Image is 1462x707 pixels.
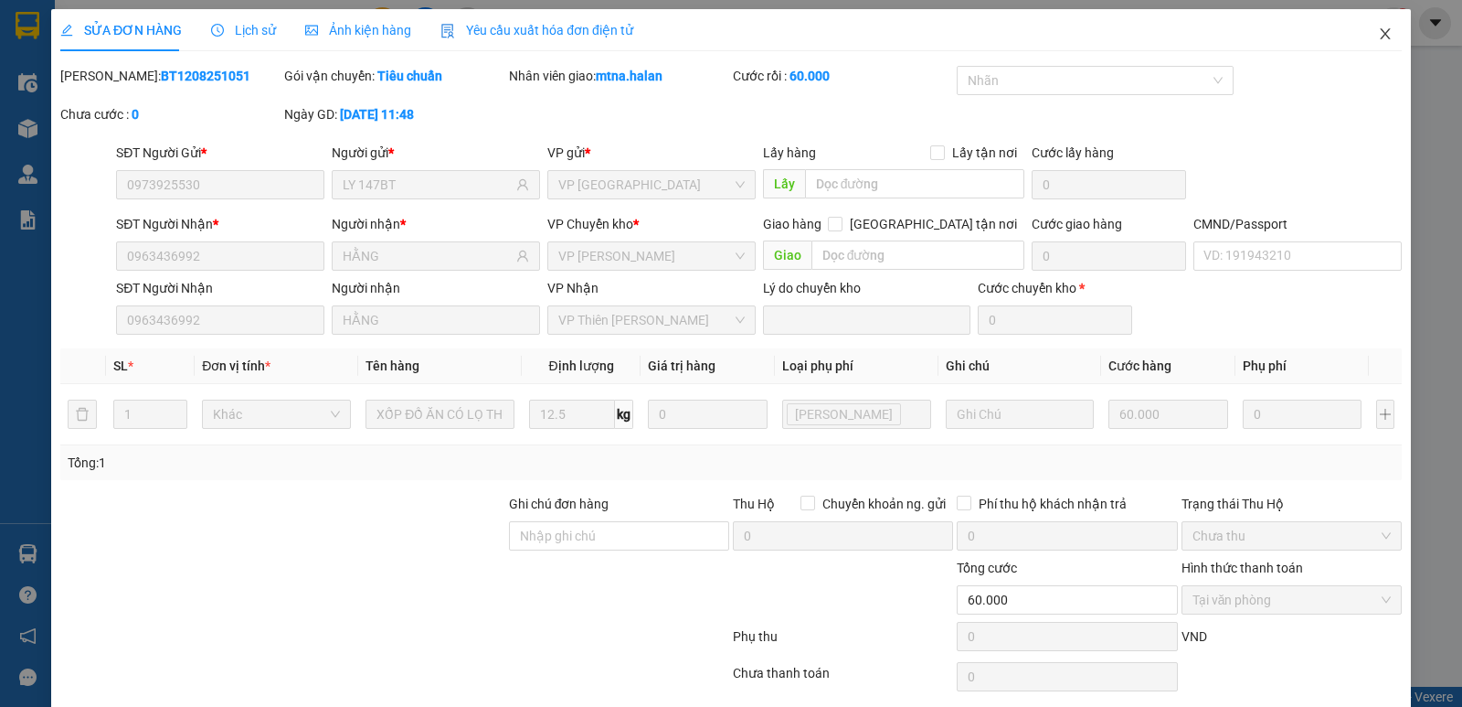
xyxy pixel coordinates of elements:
span: Tại văn phòng [1192,586,1391,614]
span: Chuyển khoản ng. gửi [815,494,953,514]
label: Hình thức thanh toán [1181,561,1303,575]
span: Lịch sử [211,23,276,37]
b: BT1208251051 [161,69,250,83]
span: SỬA ĐƠN HÀNG [60,23,182,37]
b: 0 [132,107,139,122]
span: [GEOGRAPHIC_DATA] tận nơi [842,214,1024,234]
span: Giao [763,241,811,270]
input: Ghi Chú [946,400,1095,429]
button: plus [1376,400,1394,429]
div: Người nhận [332,278,540,298]
div: Trạng thái Thu Hộ [1181,494,1402,514]
span: user [516,178,529,191]
div: Cước rồi : [733,66,953,86]
div: Gói vận chuyển: [284,66,504,86]
div: SĐT Người Nhận [116,214,324,234]
div: VP gửi [547,143,756,163]
div: Nhân viên giao: [509,66,729,86]
span: VP Chuyển kho [547,217,633,231]
span: Tổng cước [957,561,1017,575]
span: clock-circle [211,24,224,37]
b: GỬI : VP Thiên [PERSON_NAME] [23,124,220,186]
input: 0 [648,400,767,429]
button: delete [68,400,97,429]
span: Phụ phí [1243,359,1287,373]
span: Tên hàng [365,359,419,373]
input: Dọc đường [811,241,1025,270]
img: icon [440,24,455,38]
div: Tổng: 1 [68,453,566,473]
div: Chưa thanh toán [731,663,955,695]
div: [PERSON_NAME]: [60,66,281,86]
div: SĐT Người Gửi [116,143,324,163]
div: Ngày GD: [284,104,504,124]
div: Người gửi [332,143,540,163]
span: Yêu cầu xuất hóa đơn điện tử [440,23,633,37]
span: VP Thiên Đường Bảo Sơn [558,306,745,334]
div: CMND/Passport [1193,214,1402,234]
button: Close [1360,9,1411,60]
img: logo.jpg [23,23,160,114]
input: Ghi chú đơn hàng [509,521,729,551]
span: VP Hoàng Gia [558,242,745,270]
span: close [1378,27,1393,41]
div: Chưa cước : [60,104,281,124]
span: Khác [213,401,340,428]
span: SL [113,359,128,373]
span: Lưu kho [787,403,901,425]
span: edit [60,24,73,37]
input: VD: Bàn, Ghế [365,400,514,429]
input: Cước giao hàng [1032,241,1186,271]
label: Cước giao hàng [1032,217,1122,231]
span: Định lượng [549,359,614,373]
span: picture [305,24,318,37]
b: mtna.halan [596,69,662,83]
input: Dọc đường [805,169,1025,198]
b: Tiêu chuẩn [377,69,442,83]
div: Cước chuyển kho [978,278,1132,298]
input: 0 [1108,400,1227,429]
input: Cước lấy hàng [1032,170,1186,199]
span: Giao hàng [763,217,821,231]
span: VP Bình Thuận [558,171,745,198]
div: Lý do chuyển kho [763,278,971,298]
span: kg [615,400,633,429]
span: [PERSON_NAME] [795,404,893,424]
span: Chưa thu [1192,522,1391,550]
li: 271 - [PERSON_NAME] - [GEOGRAPHIC_DATA] - [GEOGRAPHIC_DATA] [171,45,764,68]
span: Lấy hàng [763,145,816,160]
b: 60.000 [789,69,830,83]
span: Phí thu hộ khách nhận trả [971,494,1134,514]
div: VP Nhận [547,278,756,298]
div: SĐT Người Nhận [116,278,324,298]
input: Tên người nhận [343,246,513,266]
span: Thu Hộ [733,497,775,511]
th: Loại phụ phí [775,348,938,384]
span: Cước hàng [1108,359,1171,373]
span: Đơn vị tính [202,359,270,373]
label: Cước lấy hàng [1032,145,1114,160]
th: Ghi chú [938,348,1102,384]
label: Ghi chú đơn hàng [509,497,609,511]
span: VND [1181,629,1207,644]
span: Lấy tận nơi [945,143,1024,163]
span: Ảnh kiện hàng [305,23,411,37]
span: Lấy [763,169,805,198]
div: Người nhận [332,214,540,234]
b: [DATE] 11:48 [340,107,414,122]
div: Phụ thu [731,627,955,659]
span: Giá trị hàng [648,359,715,373]
input: Tên người gửi [343,175,513,195]
span: user [516,250,529,262]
